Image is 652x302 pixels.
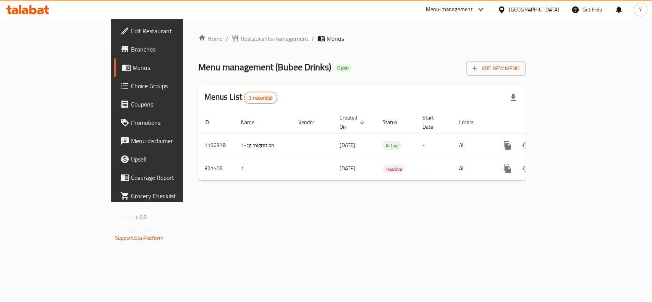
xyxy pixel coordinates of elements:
[453,134,492,157] td: All
[498,136,517,155] button: more
[135,212,147,222] span: 1.0.0
[241,34,309,43] span: Restaurants management
[382,118,407,127] span: Status
[115,225,150,235] span: Get support on:
[472,64,519,73] span: Add New Menu
[298,118,324,127] span: Vendor
[114,150,220,168] a: Upsell
[114,132,220,150] a: Menu disclaimer
[466,61,526,76] button: Add New Menu
[204,118,219,127] span: ID
[639,5,642,14] span: Y
[416,157,453,180] td: -
[235,157,292,180] td: 1
[131,100,214,109] span: Coupons
[509,5,559,14] div: [GEOGRAPHIC_DATA]
[131,173,214,182] span: Coverage Report
[517,136,535,155] button: Change Status
[198,34,526,43] nav: breadcrumb
[241,118,264,127] span: Name
[416,134,453,157] td: -
[244,94,277,102] span: 2 record(s)
[114,187,220,205] a: Grocery Checklist
[114,77,220,95] a: Choice Groups
[131,26,214,36] span: Edit Restaurant
[340,163,355,173] span: [DATE]
[340,113,367,131] span: Created On
[426,5,473,14] div: Menu-management
[334,65,352,71] span: Open
[114,95,220,113] a: Coupons
[327,34,344,43] span: Menus
[114,58,220,77] a: Menus
[492,111,578,134] th: Actions
[312,34,314,43] li: /
[114,168,220,187] a: Coverage Report
[459,118,483,127] span: Locale
[131,191,214,200] span: Grocery Checklist
[226,34,228,43] li: /
[133,63,214,72] span: Menus
[114,22,220,40] a: Edit Restaurant
[198,111,578,181] table: enhanced table
[382,164,405,173] div: Inactive
[131,155,214,164] span: Upsell
[115,212,134,222] span: Version:
[498,160,517,178] button: more
[453,157,492,180] td: All
[231,34,309,43] a: Restaurants management
[517,160,535,178] button: Change Status
[131,118,214,127] span: Promotions
[244,92,277,104] div: Total records count
[382,141,402,150] span: Active
[504,89,523,107] div: Export file
[131,45,214,54] span: Branches
[382,165,405,173] span: Inactive
[198,58,331,76] span: Menu management ( Bubee Drinks )
[131,81,214,90] span: Choice Groups
[334,63,352,73] div: Open
[204,91,277,104] h2: Menus List
[131,136,214,145] span: Menu disclaimer
[114,40,220,58] a: Branches
[340,140,355,150] span: [DATE]
[235,134,292,157] td: 1-cg migration
[115,233,163,243] a: Support.OpsPlatform
[422,113,444,131] span: Start Date
[114,113,220,132] a: Promotions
